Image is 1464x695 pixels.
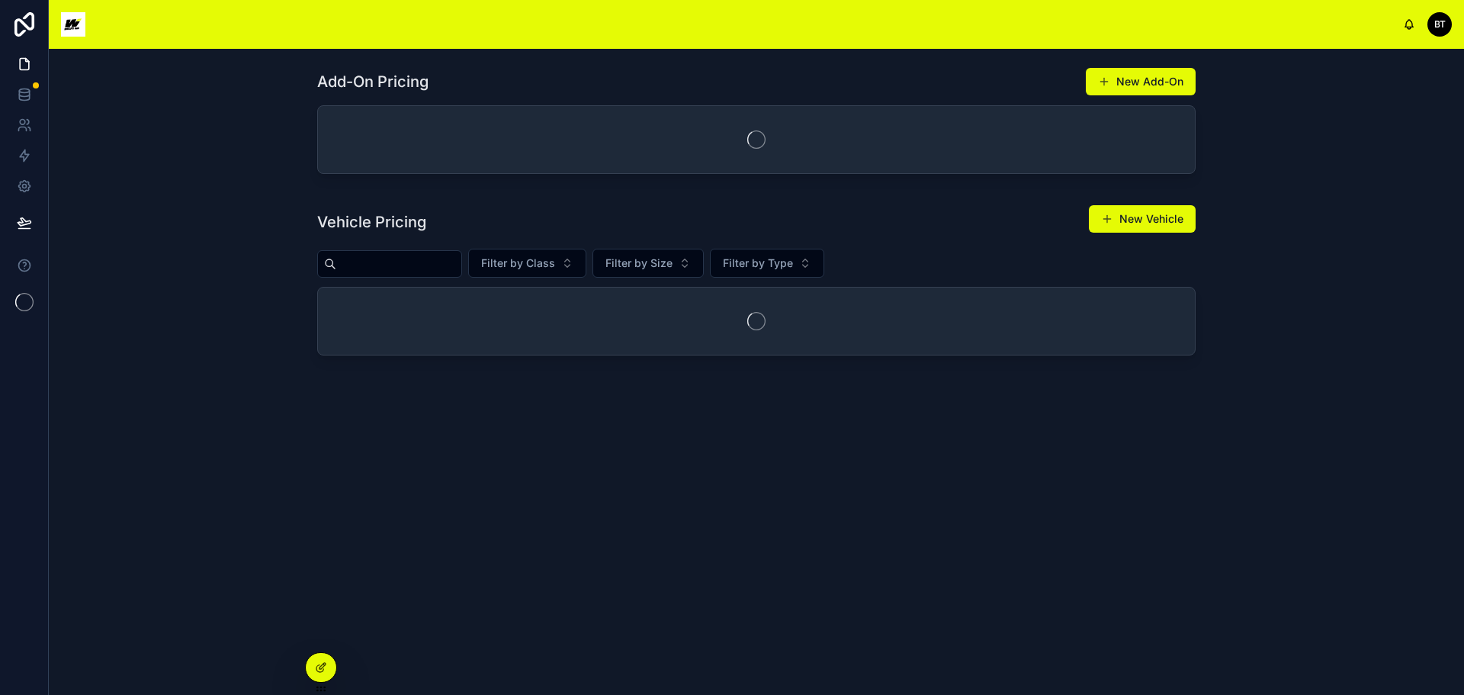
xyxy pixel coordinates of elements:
[61,12,85,37] img: App logo
[1089,205,1196,233] button: New Vehicle
[317,211,426,233] h1: Vehicle Pricing
[710,249,824,278] button: Select Button
[592,249,704,278] button: Select Button
[723,256,793,271] span: Filter by Type
[1434,18,1446,31] span: BT
[481,256,555,271] span: Filter by Class
[605,256,673,271] span: Filter by Size
[1086,68,1196,95] button: New Add-On
[317,71,429,92] h1: Add-On Pricing
[468,249,586,278] button: Select Button
[98,21,1403,27] div: scrollable content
